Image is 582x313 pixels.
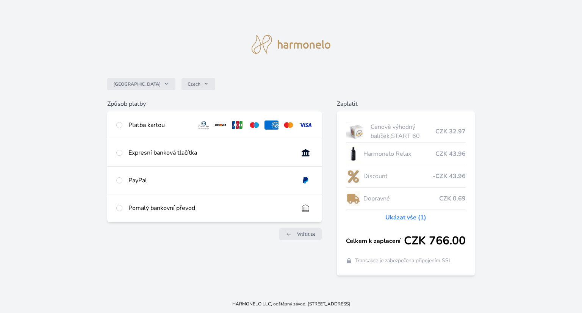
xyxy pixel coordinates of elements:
img: delivery-lo.png [346,189,360,208]
span: Transakce je zabezpečena připojením SSL [355,257,452,264]
span: Celkem k zaplacení [346,236,404,246]
img: amex.svg [264,121,278,130]
h6: Způsob platby [107,99,322,108]
span: Czech [188,81,200,87]
span: CZK 43.96 [435,149,466,158]
span: [GEOGRAPHIC_DATA] [113,81,161,87]
img: discount-lo.png [346,167,360,186]
span: Cenově výhodný balíček START 60 [371,122,435,141]
img: visa.svg [299,121,313,130]
a: Vrátit se [279,228,322,240]
span: CZK 32.97 [435,127,466,136]
img: maestro.svg [247,121,261,130]
img: discover.svg [214,121,228,130]
button: [GEOGRAPHIC_DATA] [107,78,175,90]
span: CZK 0.69 [439,194,466,203]
div: Platba kartou [128,121,191,130]
a: Ukázat vše (1) [385,213,426,222]
span: Dopravné [363,194,439,203]
img: jcb.svg [230,121,244,130]
img: onlineBanking_CZ.svg [299,148,313,157]
img: CLEAN_RELAX_se_stinem_x-lo.jpg [346,144,360,163]
h6: Zaplatit [337,99,475,108]
div: Pomalý bankovní převod [128,203,293,213]
img: start.jpg [346,122,368,141]
span: Discount [363,172,433,181]
div: Expresní banková tlačítka [128,148,293,157]
img: paypal.svg [299,176,313,185]
span: CZK 766.00 [404,234,466,248]
button: Czech [181,78,215,90]
span: -CZK 43.96 [433,172,466,181]
div: PayPal [128,176,293,185]
img: diners.svg [197,121,211,130]
img: logo.svg [252,35,330,54]
img: mc.svg [282,121,296,130]
span: Vrátit se [297,231,316,237]
span: Harmonelo Relax [363,149,435,158]
img: bankTransfer_IBAN.svg [299,203,313,213]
